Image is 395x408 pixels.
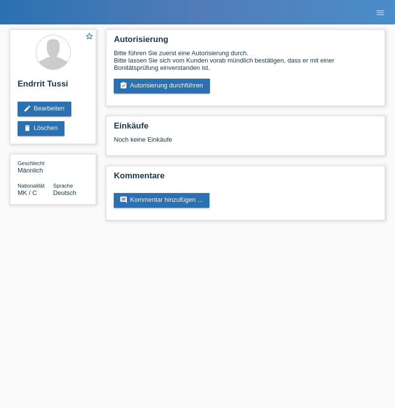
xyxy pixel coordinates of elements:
[371,9,390,15] a: menu
[114,136,377,150] div: Noch keine Einkäufe
[85,32,94,41] i: star_border
[120,82,127,89] i: assignment_turned_in
[53,189,77,196] span: Deutsch
[114,171,377,186] h2: Kommentare
[18,160,44,166] span: Geschlecht
[114,49,377,71] div: Bitte führen Sie zuerst eine Autorisierung durch. Bitte lassen Sie sich vom Kunden vorab mündlich...
[18,79,88,94] h2: Endrrit Tussi
[375,8,385,18] i: menu
[18,189,37,196] span: Mazedonien / C / 12.01.2000
[23,105,31,112] i: edit
[120,196,127,204] i: comment
[114,35,377,49] h2: Autorisierung
[23,124,31,132] i: delete
[114,79,210,93] a: assignment_turned_inAutorisierung durchführen
[114,121,377,136] h2: Einkäufe
[18,159,53,174] div: Männlich
[18,102,71,116] a: editBearbeiten
[53,183,73,189] span: Sprache
[85,32,94,42] a: star_border
[18,183,44,189] span: Nationalität
[114,193,209,208] a: commentKommentar hinzufügen ...
[18,121,64,136] a: deleteLöschen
